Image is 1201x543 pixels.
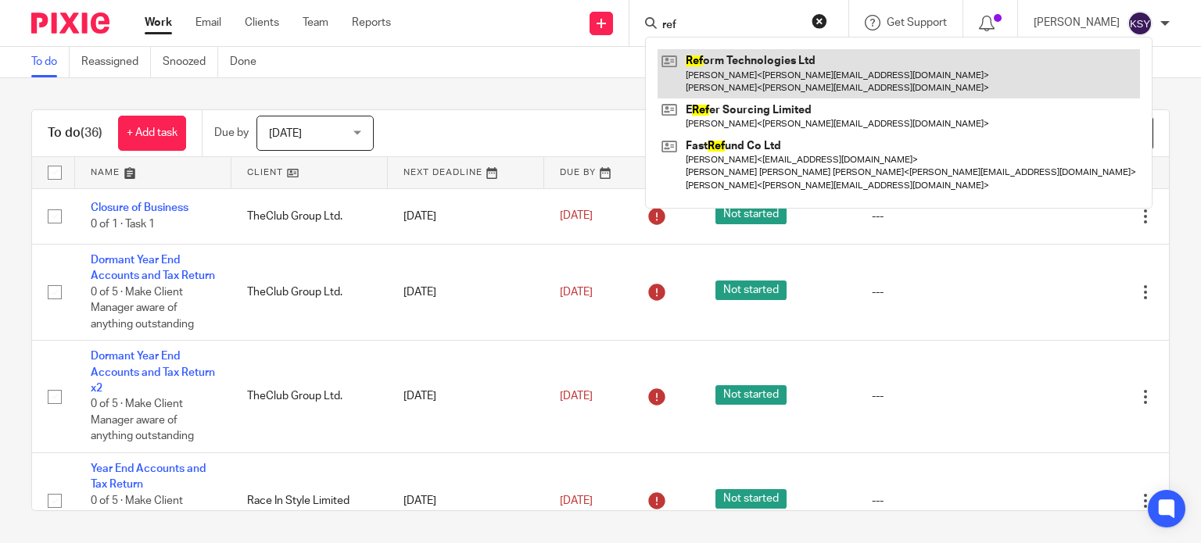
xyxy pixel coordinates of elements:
a: + Add task [118,116,186,151]
span: [DATE] [560,391,593,402]
span: 0 of 1 · Task 1 [91,219,155,230]
div: --- [872,284,997,300]
div: --- [872,209,997,224]
td: [DATE] [388,341,544,453]
a: Done [230,47,268,77]
td: [DATE] [388,244,544,340]
span: Not started [715,489,787,509]
p: Due by [214,125,249,141]
span: 0 of 5 · Make Client Manager aware of anything outstanding [91,495,194,538]
p: [PERSON_NAME] [1034,15,1120,30]
img: Pixie [31,13,109,34]
span: Get Support [887,17,947,28]
a: Year End Accounts and Tax Return [91,463,206,490]
a: Clients [245,15,279,30]
h1: To do [48,125,102,141]
a: Reports [352,15,391,30]
button: Clear [812,13,827,29]
td: TheClub Group Ltd. [231,341,388,453]
span: 0 of 5 · Make Client Manager aware of anything outstanding [91,398,194,441]
a: Team [303,15,328,30]
span: [DATE] [560,211,593,222]
input: Search [661,19,801,33]
a: Closure of Business [91,202,188,213]
a: Dormant Year End Accounts and Tax Return [91,255,215,281]
td: TheClub Group Ltd. [231,188,388,244]
span: [DATE] [269,128,302,139]
span: 0 of 5 · Make Client Manager aware of anything outstanding [91,287,194,330]
span: [DATE] [560,287,593,298]
a: Snoozed [163,47,218,77]
span: Not started [715,280,787,300]
img: svg%3E [1128,11,1153,36]
div: --- [872,388,997,404]
span: Not started [715,385,787,405]
td: [DATE] [388,188,544,244]
div: --- [872,493,997,509]
td: TheClub Group Ltd. [231,244,388,340]
a: To do [31,47,70,77]
a: Reassigned [81,47,151,77]
a: Work [145,15,172,30]
a: Email [195,15,221,30]
a: Dormant Year End Accounts and Tax Return x2 [91,351,215,394]
span: [DATE] [560,495,593,506]
span: Not started [715,205,787,224]
span: (36) [81,127,102,139]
